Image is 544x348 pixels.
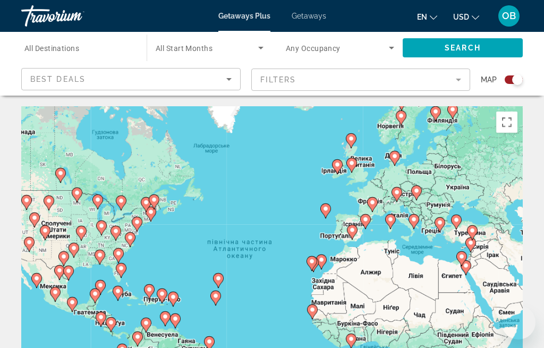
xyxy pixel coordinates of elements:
span: All Destinations [24,44,79,53]
a: Getaways [292,12,326,20]
button: Change currency [453,9,479,24]
mat-select: Sort by [30,73,232,86]
span: Best Deals [30,75,86,83]
span: Search [445,44,481,52]
button: User Menu [495,5,523,27]
button: Перемкнути повноекранний режим [496,112,517,133]
span: All Start Months [156,44,212,53]
iframe: Кнопка для запуску вікна повідомлень [501,305,535,339]
button: Change language [417,9,437,24]
a: Getaways Plus [218,12,270,20]
span: en [417,13,427,21]
button: Filter [251,68,471,91]
span: Map [481,72,497,87]
span: OB [502,11,516,21]
a: Travorium [21,2,127,30]
span: Any Occupancy [286,44,341,53]
button: Search [403,38,523,57]
span: USD [453,13,469,21]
